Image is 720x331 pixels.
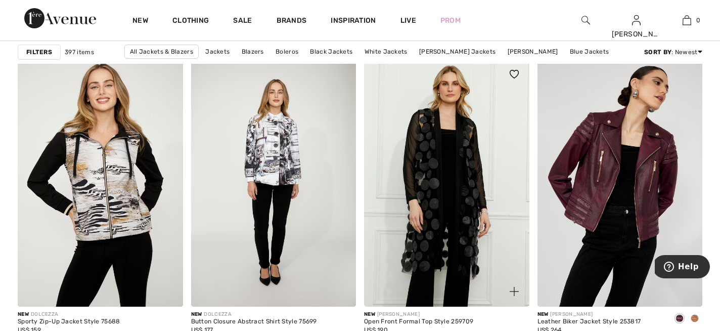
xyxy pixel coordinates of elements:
[687,311,702,327] div: Burnt orange
[364,59,529,307] a: Open Front Formal Top Style 259709. Black
[65,48,94,57] span: 397 items
[581,14,590,26] img: search the website
[331,16,376,27] span: Inspiration
[644,49,671,56] strong: Sort By
[24,8,96,28] img: 1ère Avenue
[537,311,549,317] span: New
[400,15,416,26] a: Live
[191,59,356,307] img: Button Closure Abstract Shirt Style 75699. As sample
[364,311,375,317] span: New
[191,318,317,325] div: Button Closure Abstract Shirt Style 75699
[503,45,563,58] a: [PERSON_NAME]
[191,311,202,317] span: New
[632,14,641,26] img: My Info
[277,16,307,27] a: Brands
[537,59,703,307] img: Leather Biker Jacket Style 253817. Plum
[237,45,269,58] a: Blazers
[172,16,209,27] a: Clothing
[440,15,461,26] a: Prom
[18,311,29,317] span: New
[18,311,120,318] div: DOLCEZZA
[537,311,641,318] div: [PERSON_NAME]
[696,16,700,25] span: 0
[18,318,120,325] div: Sporty Zip-Up Jacket Style 75688
[683,14,691,26] img: My Bag
[662,14,711,26] a: 0
[26,48,52,57] strong: Filters
[537,318,641,325] div: Leather Biker Jacket Style 253817
[612,29,661,39] div: [PERSON_NAME]
[414,45,501,58] a: [PERSON_NAME] Jackets
[359,45,413,58] a: White Jackets
[191,311,317,318] div: DOLCEZZA
[510,287,519,296] img: plus_v2.svg
[271,45,303,58] a: Boleros
[644,48,702,57] div: : Newest
[672,311,687,327] div: Plum
[18,59,183,307] img: Sporty Zip-Up Jacket Style 75688. As sample
[200,45,235,58] a: Jackets
[233,16,252,27] a: Sale
[510,70,519,78] img: heart_black_full.svg
[124,45,199,59] a: All Jackets & Blazers
[364,318,473,325] div: Open Front Formal Top Style 259709
[132,16,148,27] a: New
[655,255,710,280] iframe: Opens a widget where you can find more information
[632,15,641,25] a: Sign In
[364,311,473,318] div: [PERSON_NAME]
[305,45,357,58] a: Black Jackets
[565,45,614,58] a: Blue Jackets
